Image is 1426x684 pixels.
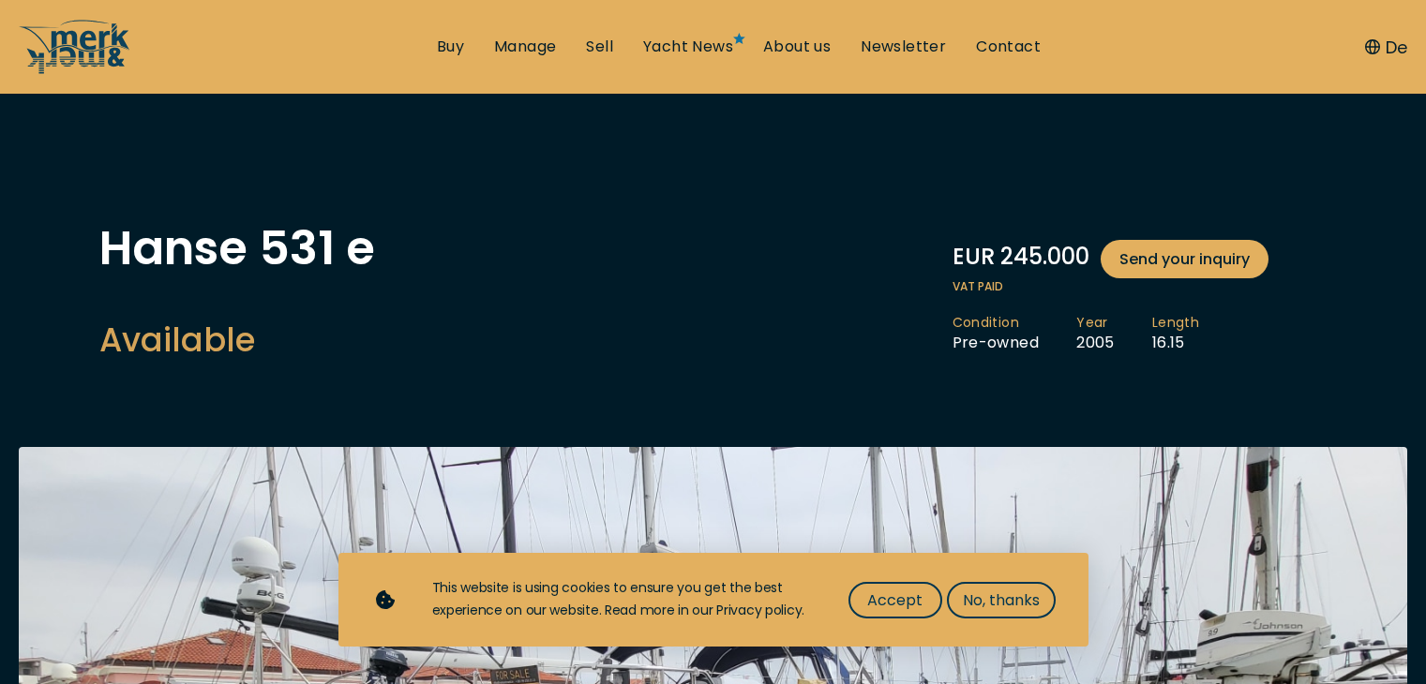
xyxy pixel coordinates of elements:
[494,37,556,57] a: Manage
[867,588,923,612] span: Accept
[586,37,613,57] a: Sell
[953,314,1077,353] li: Pre-owned
[99,225,375,272] h1: Hanse 531 e
[643,37,733,57] a: Yacht News
[99,317,375,363] h2: Available
[848,582,942,618] button: Accept
[953,314,1040,333] span: Condition
[861,37,946,57] a: Newsletter
[953,278,1328,295] span: VAT paid
[1101,240,1268,278] a: Send your inquiry
[976,37,1041,57] a: Contact
[963,588,1040,612] span: No, thanks
[432,577,811,622] div: This website is using cookies to ensure you get the best experience on our website. Read more in ...
[1076,314,1115,333] span: Year
[1152,314,1237,353] li: 16.15
[1152,314,1199,333] span: Length
[763,37,831,57] a: About us
[947,582,1056,618] button: No, thanks
[1365,35,1407,60] button: De
[437,37,464,57] a: Buy
[1076,314,1152,353] li: 2005
[953,240,1328,278] div: EUR 245.000
[1119,247,1250,271] span: Send your inquiry
[716,601,802,619] a: Privacy policy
